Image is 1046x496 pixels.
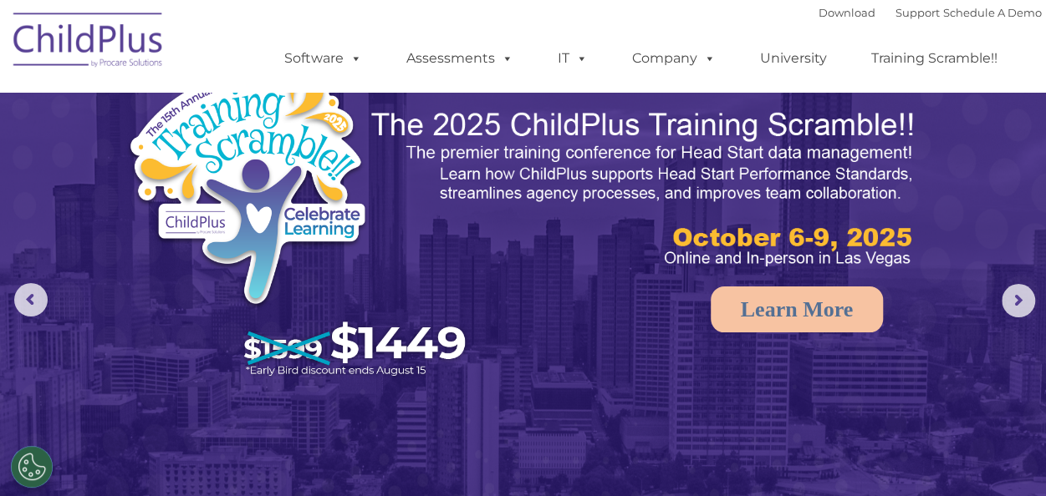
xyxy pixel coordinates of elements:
button: Cookies Settings [11,446,53,488]
a: Training Scramble!! [855,42,1014,75]
a: IT [541,42,605,75]
a: Learn More [711,286,884,332]
a: Download [819,6,875,19]
a: Company [615,42,732,75]
a: Software [268,42,379,75]
font: | [819,6,1042,19]
a: Assessments [390,42,530,75]
a: University [743,42,844,75]
a: Support [895,6,940,19]
a: Schedule A Demo [943,6,1042,19]
img: ChildPlus by Procare Solutions [5,1,172,84]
